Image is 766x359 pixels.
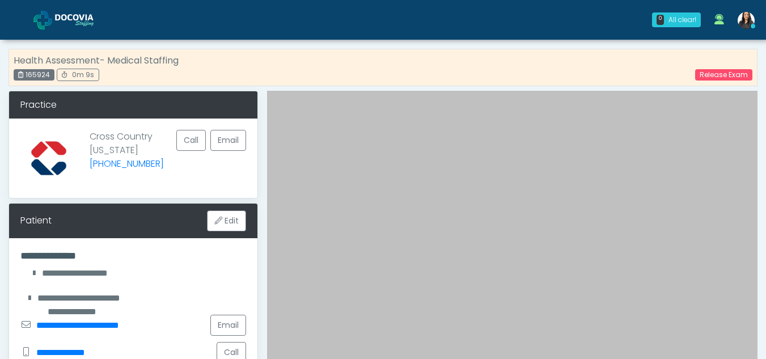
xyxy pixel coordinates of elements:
img: Viral Patel [738,12,755,29]
button: Call [176,130,206,151]
div: 0 [657,15,664,25]
div: Practice [9,91,257,119]
a: Email [210,130,246,151]
a: [PHONE_NUMBER] [90,157,164,170]
img: Docovia [55,14,112,26]
a: Email [210,315,246,336]
img: Provider image [20,130,77,187]
p: Cross Country [US_STATE] [90,130,164,178]
a: 0 All clear! [645,8,708,32]
img: Docovia [33,11,52,29]
div: Patient [20,214,52,227]
strong: Health Assessment- Medical Staffing [14,54,179,67]
button: Edit [207,210,246,231]
a: Release Exam [695,69,752,81]
span: 0m 9s [72,70,94,79]
div: 165924 [14,69,54,81]
a: Docovia [33,1,112,38]
div: All clear! [668,15,696,25]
